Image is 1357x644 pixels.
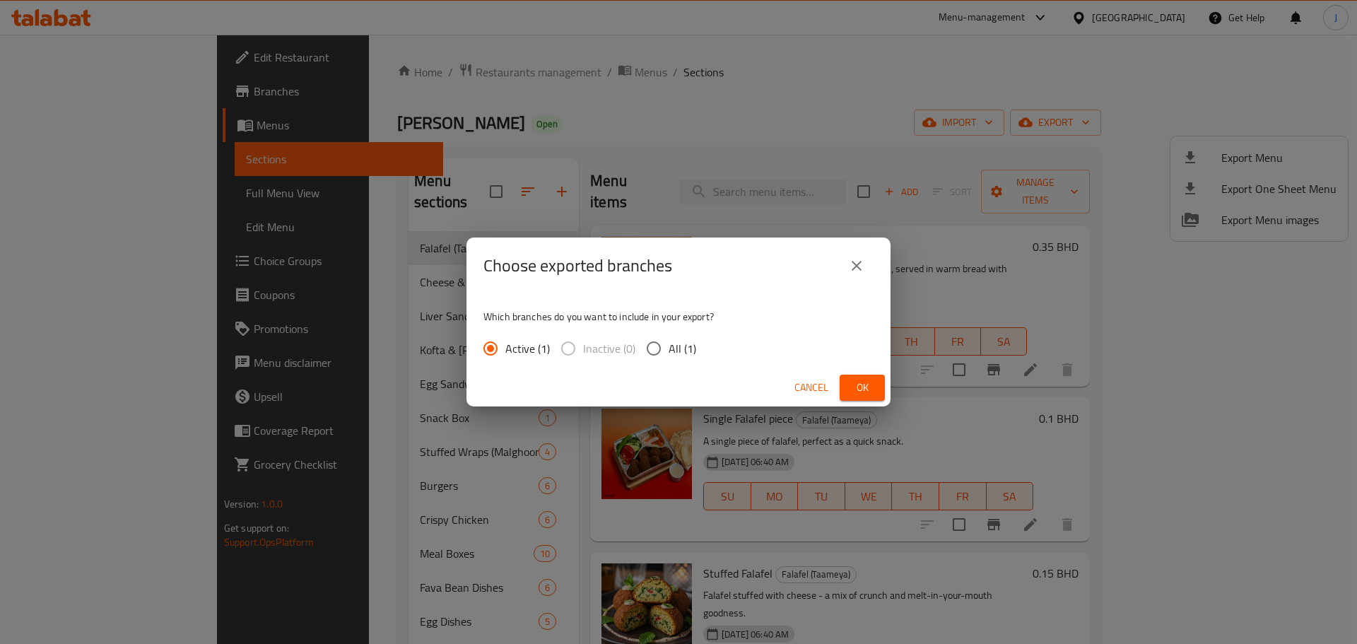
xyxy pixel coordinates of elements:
span: Active (1) [505,340,550,357]
span: Ok [851,379,874,397]
span: All (1) [669,340,696,357]
span: Cancel [794,379,828,397]
span: Inactive (0) [583,340,635,357]
p: Which branches do you want to include in your export? [483,310,874,324]
button: Ok [840,375,885,401]
button: close [840,249,874,283]
h2: Choose exported branches [483,254,672,277]
button: Cancel [789,375,834,401]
